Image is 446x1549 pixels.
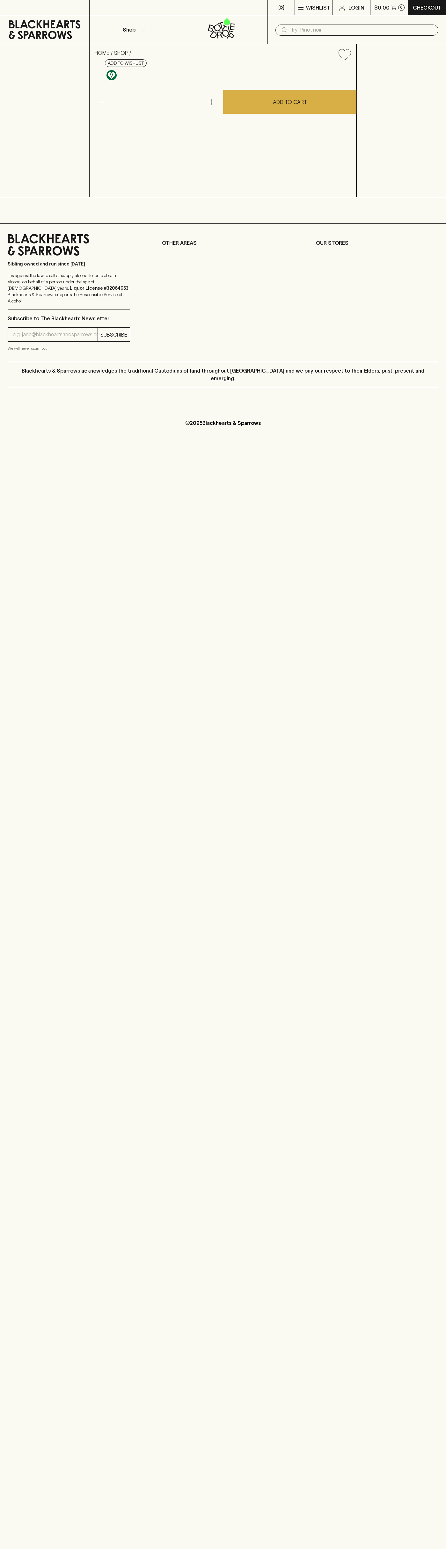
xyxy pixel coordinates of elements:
button: ADD TO CART [223,90,356,114]
p: ADD TO CART [273,98,307,106]
img: Vegan [106,70,117,80]
p: We will never spam you [8,345,130,352]
p: OUR STORES [316,239,438,247]
img: 19940.png [90,65,356,197]
p: 0 [400,6,403,9]
input: Try "Pinot noir" [291,25,433,35]
a: Made without the use of any animal products. [105,69,118,82]
button: Shop [90,15,179,44]
p: Blackhearts & Sparrows acknowledges the traditional Custodians of land throughout [GEOGRAPHIC_DAT... [12,367,434,382]
button: SUBSCRIBE [98,328,130,341]
p: Wishlist [306,4,330,11]
a: HOME [95,50,109,56]
p: OTHER AREAS [162,239,284,247]
a: SHOP [114,50,128,56]
strong: Liquor License #32064953 [70,286,128,291]
p: SUBSCRIBE [100,331,127,338]
p: It is against the law to sell or supply alcohol to, or to obtain alcohol on behalf of a person un... [8,272,130,304]
input: e.g. jane@blackheartsandsparrows.com.au [13,330,98,340]
p: Login [348,4,364,11]
button: Add to wishlist [105,59,147,67]
p: Checkout [413,4,442,11]
p: Shop [123,26,135,33]
p: $0.00 [374,4,390,11]
button: Add to wishlist [336,47,354,63]
p: Sibling owned and run since [DATE] [8,261,130,267]
p: Subscribe to The Blackhearts Newsletter [8,315,130,322]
